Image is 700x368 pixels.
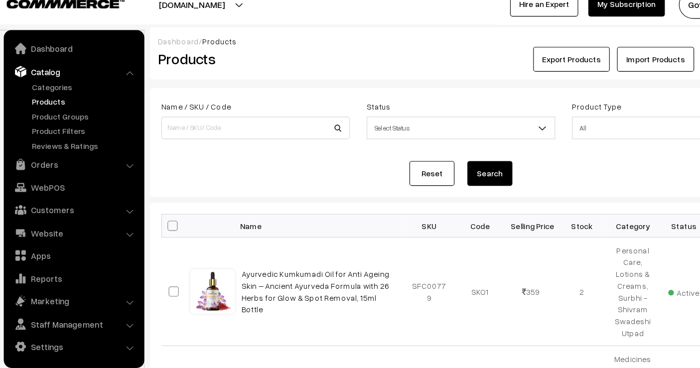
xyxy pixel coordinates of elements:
[369,156,409,178] a: Reset
[636,142,680,150] a: More Options
[598,265,626,278] span: Active
[454,224,500,320] td: 359
[12,211,131,229] a: Website
[545,203,590,224] th: Category
[12,291,131,309] a: Staff Management
[499,224,545,320] td: 2
[659,361,661,367] img: Menu
[420,156,460,178] button: Search
[479,55,547,77] button: Export Products
[514,118,680,135] span: All
[32,124,131,134] a: Product Filters
[12,10,100,22] a: COMMMERCE
[364,203,410,224] th: SKU
[673,10,688,25] img: user
[32,98,131,109] a: Products
[553,55,621,77] a: Import Products
[32,111,131,122] a: Product Groups
[32,137,131,147] a: Reviews & Ratings
[499,203,545,224] th: Stock
[659,269,661,276] img: Menu
[454,203,500,224] th: Selling Price
[332,118,498,135] span: Select Status
[221,251,352,291] a: Ayurvedic Kumkumadi Oil for Anti Ageing Skin – Ancient Ayurveda Formula with 26 Herbs for Glow & ...
[146,44,683,55] div: /
[146,58,315,73] h2: Products
[364,224,410,320] td: SFC00779
[12,190,131,208] a: Customers
[12,231,131,248] a: Apps
[149,117,316,136] input: Name / SKU / Code
[608,5,693,30] button: Govind .
[458,6,519,28] a: Hire an Expert
[409,203,454,224] th: Code
[186,45,216,54] span: Products
[12,251,131,269] a: Reports
[32,85,131,96] a: Categories
[12,68,131,86] a: Catalog
[528,6,595,28] a: My Subscription
[589,203,635,224] th: Status
[409,224,454,320] td: SKO1
[12,271,131,289] a: Marketing
[635,203,680,224] th: Action
[12,13,117,20] img: COMMMERCE
[149,102,211,113] label: Name / SKU / Code
[12,170,131,188] a: WebPOS
[12,47,131,65] a: Dashboard
[513,102,557,113] label: Product Type
[331,117,498,136] span: Select Status
[12,311,131,329] a: Settings
[545,224,590,320] td: Personal Care, Lotions & Creams, Surbhi - Shivram Swadeshi Utpad
[12,150,131,168] a: Orders
[146,45,183,54] a: Dashboard
[331,102,353,113] label: Status
[113,5,240,30] button: [DOMAIN_NAME]
[513,117,680,136] span: All
[628,55,683,77] a: Add Product
[215,203,364,224] th: Name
